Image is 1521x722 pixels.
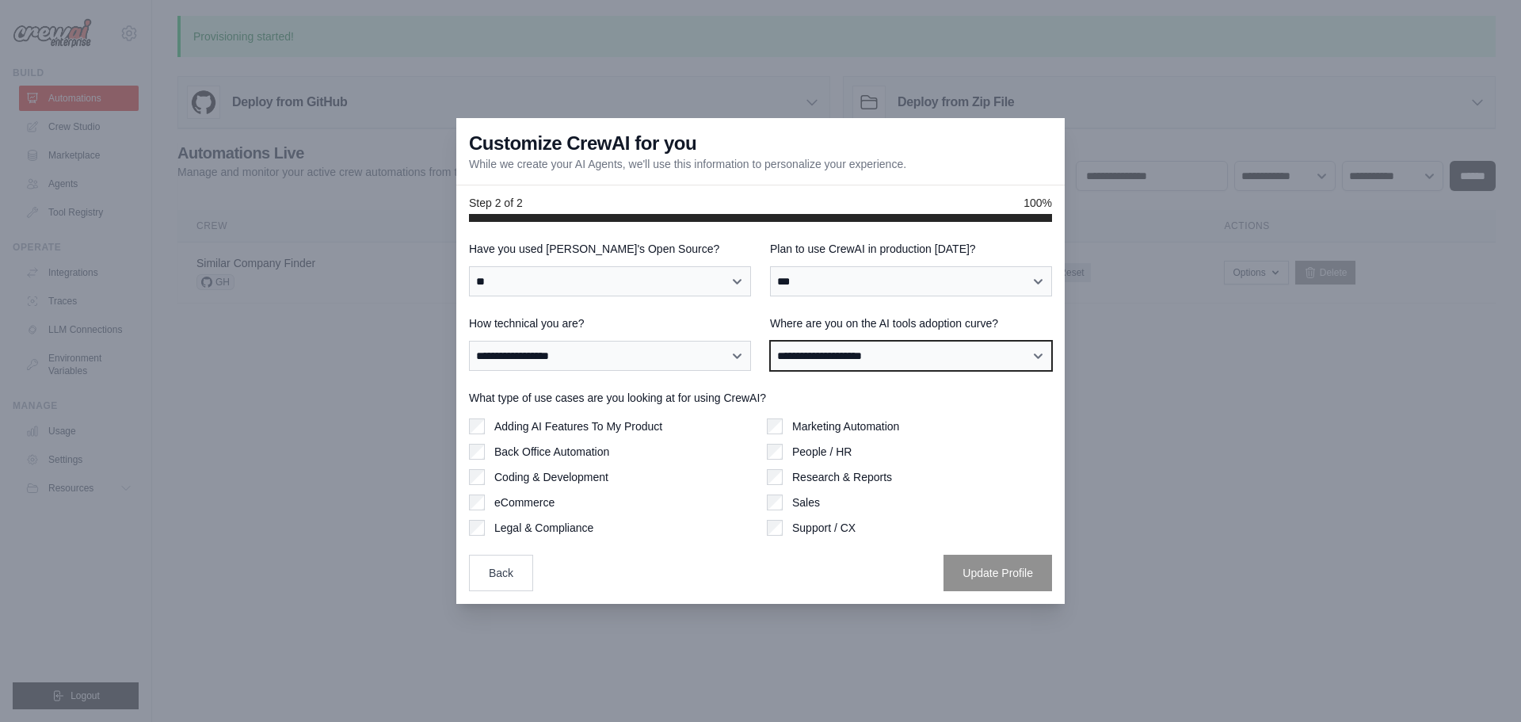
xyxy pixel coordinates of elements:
[494,418,662,434] label: Adding AI Features To My Product
[469,555,533,591] button: Back
[792,469,892,485] label: Research & Reports
[469,390,1052,406] label: What type of use cases are you looking at for using CrewAI?
[792,520,856,536] label: Support / CX
[469,156,906,172] p: While we create your AI Agents, we'll use this information to personalize your experience.
[494,469,608,485] label: Coding & Development
[1024,195,1052,211] span: 100%
[770,315,1052,331] label: Where are you on the AI tools adoption curve?
[792,495,820,510] label: Sales
[770,241,1052,257] label: Plan to use CrewAI in production [DATE]?
[469,195,523,211] span: Step 2 of 2
[494,495,555,510] label: eCommerce
[494,444,609,460] label: Back Office Automation
[792,444,852,460] label: People / HR
[469,131,696,156] h3: Customize CrewAI for you
[469,315,751,331] label: How technical you are?
[494,520,593,536] label: Legal & Compliance
[469,241,751,257] label: Have you used [PERSON_NAME]'s Open Source?
[792,418,899,434] label: Marketing Automation
[943,555,1052,591] button: Update Profile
